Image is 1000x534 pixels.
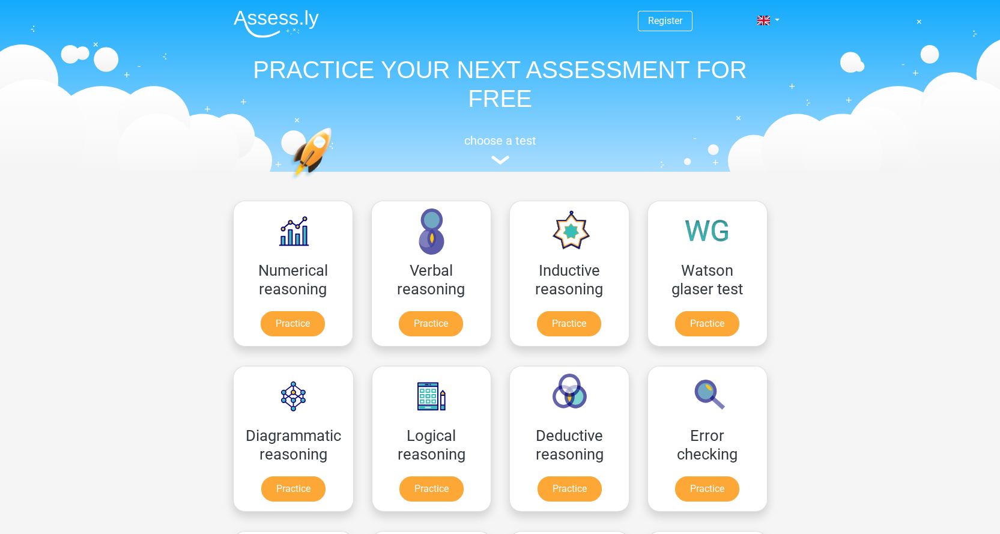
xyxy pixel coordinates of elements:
a: Practice [399,311,463,336]
a: Practice [399,476,464,502]
a: choose a test [224,133,777,165]
h5: choose a test [224,133,777,148]
a: Practice [538,476,602,502]
a: Practice [261,311,325,336]
img: Assessly [234,10,319,38]
a: Register [648,15,682,26]
img: practice [290,127,378,236]
a: Practice [675,311,739,336]
a: Practice [675,476,739,502]
a: Practice [537,311,601,336]
h1: PRACTICE YOUR NEXT ASSESSMENT FOR FREE [224,55,777,113]
a: Practice [261,476,326,502]
img: assessment [491,156,509,165]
